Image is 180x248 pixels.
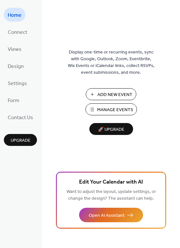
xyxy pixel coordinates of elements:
[8,10,22,20] span: Home
[4,93,23,107] a: Form
[8,44,22,54] span: Views
[67,187,156,203] span: Want to adjust the layout, update settings, or change the design? The assistant can help.
[8,113,33,123] span: Contact Us
[4,59,28,73] a: Design
[4,76,31,90] a: Settings
[89,212,124,219] span: Open AI Assistant
[8,27,27,37] span: Connect
[4,42,25,56] a: Views
[86,88,136,100] button: Add New Event
[11,137,31,144] span: Upgrade
[93,125,129,134] span: 🚀 Upgrade
[4,8,25,22] a: Home
[8,96,19,106] span: Form
[97,107,133,113] span: Manage Events
[79,178,143,187] span: Edit Your Calendar with AI
[4,134,37,146] button: Upgrade
[97,91,132,98] span: Add New Event
[8,62,24,72] span: Design
[8,79,27,89] span: Settings
[79,208,143,222] button: Open AI Assistant
[4,110,37,124] a: Contact Us
[89,123,133,135] button: 🚀 Upgrade
[85,103,137,115] button: Manage Events
[4,25,31,39] a: Connect
[68,49,155,76] span: Display one-time or recurring events, sync with Google, Outlook, Zoom, Eventbrite, Wix Events or ...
